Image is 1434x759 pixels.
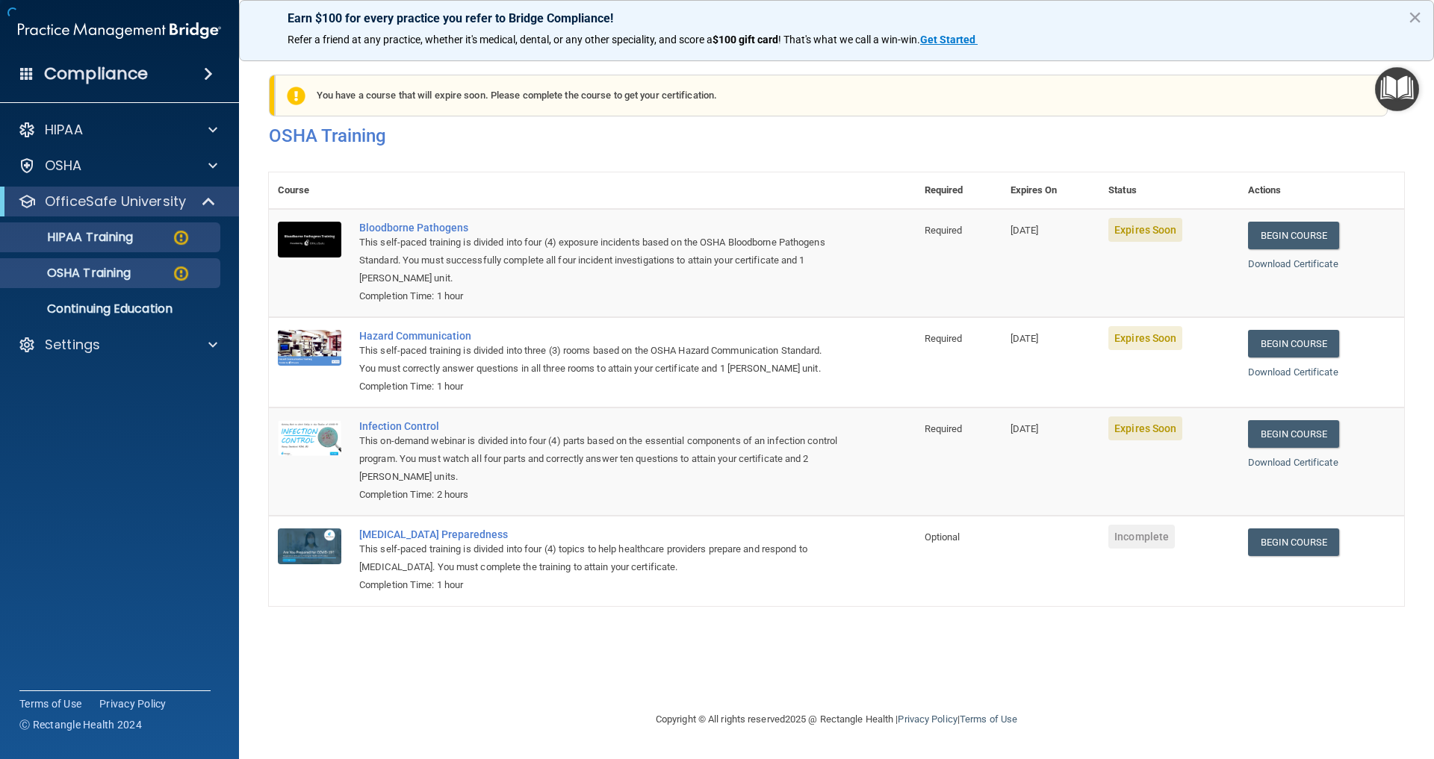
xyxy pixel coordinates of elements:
span: [DATE] [1011,423,1039,434]
th: Required [916,172,1002,209]
p: HIPAA Training [10,230,133,245]
p: OfficeSafe University [45,193,186,210]
div: This self-paced training is divided into four (4) exposure incidents based on the OSHA Bloodborne... [359,234,841,287]
span: Ⓒ Rectangle Health 2024 [19,717,142,732]
iframe: Drift Widget Chat Controller [1176,653,1416,713]
a: [MEDICAL_DATA] Preparedness [359,528,841,540]
div: This self-paced training is divided into three (3) rooms based on the OSHA Hazard Communication S... [359,342,841,378]
div: Copyright © All rights reserved 2025 @ Rectangle Health | | [564,696,1109,743]
button: Open Resource Center [1375,67,1419,111]
span: Incomplete [1108,525,1175,549]
th: Status [1099,172,1238,209]
a: HIPAA [18,121,217,139]
img: warning-circle.0cc9ac19.png [172,264,190,283]
strong: $100 gift card [713,34,778,46]
div: You have a course that will expire soon. Please complete the course to get your certification. [275,75,1388,116]
img: warning-circle.0cc9ac19.png [172,228,190,247]
a: Privacy Policy [898,713,957,725]
img: exclamation-circle-solid-warning.7ed2984d.png [287,87,305,105]
span: Required [925,423,963,434]
a: Privacy Policy [99,696,167,711]
th: Actions [1239,172,1404,209]
a: Terms of Use [960,713,1017,725]
div: Completion Time: 1 hour [359,576,841,594]
img: PMB logo [18,16,221,46]
p: Continuing Education [10,302,214,316]
div: Completion Time: 2 hours [359,486,841,504]
a: Download Certificate [1248,258,1338,269]
a: Bloodborne Pathogens [359,222,841,234]
a: Get Started [920,34,978,46]
a: Begin Course [1248,420,1339,448]
h4: Compliance [44,63,148,84]
p: HIPAA [45,121,83,139]
button: Close [1408,5,1422,29]
strong: Get Started [920,34,975,46]
span: ! That's what we call a win-win. [778,34,920,46]
a: OfficeSafe University [18,193,217,210]
span: [DATE] [1011,225,1039,236]
h4: OSHA Training [269,125,1404,146]
span: Required [925,333,963,344]
a: Download Certificate [1248,457,1338,468]
span: Refer a friend at any practice, whether it's medical, dental, or any other speciality, and score a [288,34,713,46]
span: Required [925,225,963,236]
a: Infection Control [359,420,841,432]
p: OSHA [45,157,82,175]
span: [DATE] [1011,333,1039,344]
div: Completion Time: 1 hour [359,378,841,396]
th: Course [269,172,350,209]
div: This on-demand webinar is divided into four (4) parts based on the essential components of an inf... [359,432,841,486]
p: Settings [45,336,100,354]
a: Terms of Use [19,696,81,711]
a: Begin Course [1248,528,1339,556]
a: OSHA [18,157,217,175]
span: Expires Soon [1108,326,1182,350]
div: Completion Time: 1 hour [359,287,841,305]
a: Hazard Communication [359,330,841,342]
a: Begin Course [1248,222,1339,249]
a: Settings [18,336,217,354]
th: Expires On [1002,172,1100,209]
span: Optional [925,531,960,543]
a: Download Certificate [1248,366,1338,378]
span: Expires Soon [1108,218,1182,242]
p: OSHA Training [10,266,131,281]
span: Expires Soon [1108,416,1182,440]
p: Earn $100 for every practice you refer to Bridge Compliance! [288,11,1385,25]
div: This self-paced training is divided into four (4) topics to help healthcare providers prepare and... [359,540,841,576]
a: Begin Course [1248,330,1339,357]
